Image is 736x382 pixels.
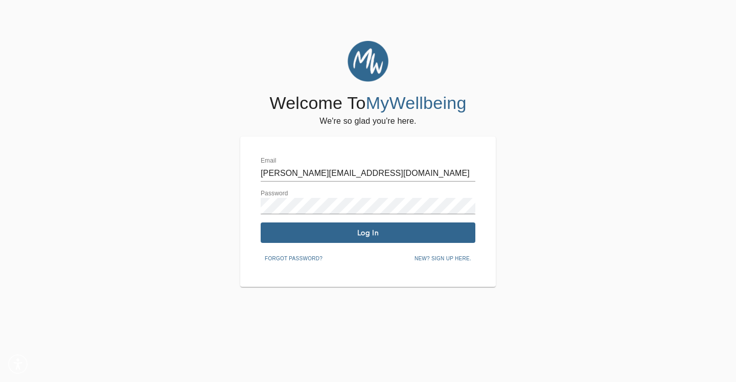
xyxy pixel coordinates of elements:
label: Password [261,191,288,197]
button: Forgot password? [261,251,327,266]
img: MyWellbeing [348,41,388,82]
button: Log In [261,222,475,243]
span: MyWellbeing [366,93,467,113]
button: New? Sign up here. [410,251,475,266]
span: New? Sign up here. [415,254,471,263]
h4: Welcome To [269,93,466,114]
a: Forgot password? [261,254,327,262]
label: Email [261,158,277,164]
h6: We're so glad you're here. [319,114,416,128]
span: Forgot password? [265,254,323,263]
span: Log In [265,228,471,238]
